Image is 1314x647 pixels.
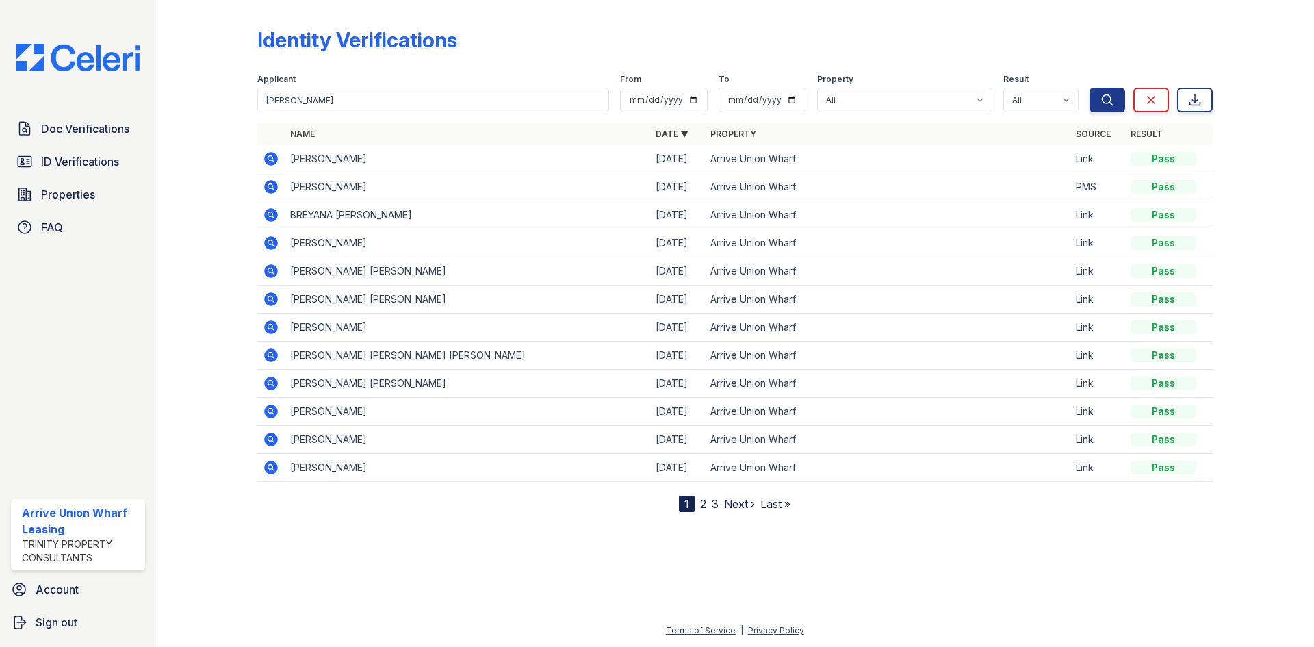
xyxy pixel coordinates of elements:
div: Pass [1131,433,1196,446]
td: Link [1070,229,1125,257]
td: [DATE] [650,173,705,201]
td: Arrive Union Wharf [705,370,1070,398]
td: Arrive Union Wharf [705,314,1070,342]
td: Link [1070,342,1125,370]
label: From [620,74,641,85]
div: Pass [1131,292,1196,306]
td: Link [1070,145,1125,173]
a: Terms of Service [666,625,736,635]
td: [DATE] [650,201,705,229]
td: Link [1070,398,1125,426]
td: [PERSON_NAME] [285,173,650,201]
input: Search by name or phone number [257,88,609,112]
td: Link [1070,201,1125,229]
a: Doc Verifications [11,115,145,142]
td: Arrive Union Wharf [705,342,1070,370]
label: Property [817,74,853,85]
td: Link [1070,314,1125,342]
span: FAQ [41,219,63,236]
div: Pass [1131,377,1196,390]
td: [PERSON_NAME] [285,314,650,342]
div: Pass [1131,236,1196,250]
div: | [740,625,743,635]
td: BREYANA [PERSON_NAME] [285,201,650,229]
span: Properties [41,186,95,203]
td: [DATE] [650,286,705,314]
a: Next › [724,497,755,511]
td: [DATE] [650,454,705,482]
td: [PERSON_NAME] [285,398,650,426]
td: [DATE] [650,342,705,370]
td: [DATE] [650,229,705,257]
div: Pass [1131,264,1196,278]
td: [PERSON_NAME] [PERSON_NAME] [285,370,650,398]
td: Link [1070,426,1125,454]
label: Result [1003,74,1029,85]
td: Link [1070,257,1125,286]
td: [DATE] [650,257,705,286]
td: Arrive Union Wharf [705,286,1070,314]
td: Link [1070,454,1125,482]
a: Properties [11,181,145,208]
a: Sign out [5,609,151,636]
span: Account [36,581,79,598]
div: Identity Verifications [257,27,457,52]
a: Date ▼ [656,129,688,139]
img: CE_Logo_Blue-a8612792a0a2168367f1c8372b55b34899dd931a85d93a1a3d3e32e68fde9ad4.png [5,44,151,71]
td: Arrive Union Wharf [705,229,1070,257]
td: [PERSON_NAME] [285,145,650,173]
a: 2 [700,497,706,511]
td: [PERSON_NAME] [PERSON_NAME] [PERSON_NAME] [285,342,650,370]
label: Applicant [257,74,296,85]
td: [DATE] [650,426,705,454]
td: Arrive Union Wharf [705,454,1070,482]
td: Link [1070,286,1125,314]
td: [PERSON_NAME] [285,229,650,257]
td: Arrive Union Wharf [705,145,1070,173]
a: ID Verifications [11,148,145,175]
div: Pass [1131,180,1196,194]
span: Sign out [36,614,77,631]
td: Link [1070,370,1125,398]
div: Pass [1131,405,1196,418]
label: To [719,74,730,85]
div: Arrive Union Wharf Leasing [22,505,140,537]
td: [DATE] [650,145,705,173]
div: Pass [1131,152,1196,166]
a: Source [1076,129,1111,139]
td: [DATE] [650,398,705,426]
div: Pass [1131,208,1196,222]
td: [PERSON_NAME] [285,454,650,482]
a: Last » [760,497,790,511]
td: [DATE] [650,314,705,342]
span: Doc Verifications [41,120,129,137]
div: 1 [679,496,695,512]
div: Pass [1131,348,1196,362]
td: Arrive Union Wharf [705,398,1070,426]
td: Arrive Union Wharf [705,426,1070,454]
td: PMS [1070,173,1125,201]
a: Name [290,129,315,139]
td: [PERSON_NAME] [PERSON_NAME] [285,286,650,314]
a: Result [1131,129,1163,139]
a: Account [5,576,151,603]
a: Privacy Policy [748,625,804,635]
td: [DATE] [650,370,705,398]
a: 3 [712,497,719,511]
a: FAQ [11,214,145,241]
div: Pass [1131,461,1196,474]
td: Arrive Union Wharf [705,257,1070,286]
a: Property [710,129,756,139]
td: [PERSON_NAME] [PERSON_NAME] [285,257,650,286]
div: Pass [1131,320,1196,334]
div: Trinity Property Consultants [22,537,140,565]
span: ID Verifications [41,153,119,170]
td: Arrive Union Wharf [705,201,1070,229]
td: [PERSON_NAME] [285,426,650,454]
td: Arrive Union Wharf [705,173,1070,201]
